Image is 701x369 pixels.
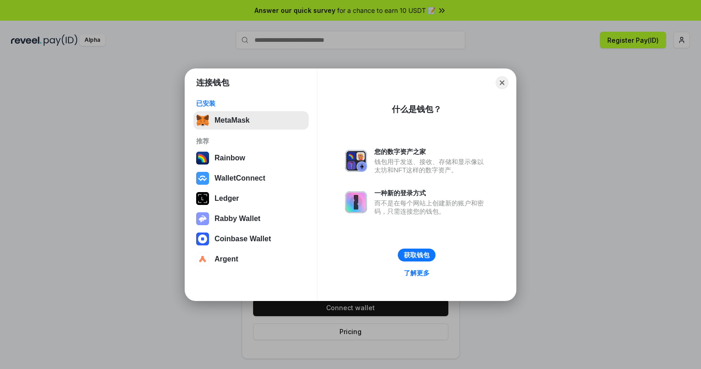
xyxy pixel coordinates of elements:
img: svg+xml,%3Csvg%20width%3D%2228%22%20height%3D%2228%22%20viewBox%3D%220%200%2028%2028%22%20fill%3D... [196,172,209,185]
button: Close [496,76,509,89]
div: 什么是钱包？ [392,104,441,115]
img: svg+xml,%3Csvg%20xmlns%3D%22http%3A%2F%2Fwww.w3.org%2F2000%2Fsvg%22%20fill%3D%22none%22%20viewBox... [345,150,367,172]
button: Rainbow [193,149,309,167]
div: 获取钱包 [404,251,430,259]
div: Rabby Wallet [215,215,260,223]
a: 了解更多 [398,267,435,279]
button: 获取钱包 [398,249,435,261]
div: Rainbow [215,154,245,162]
button: Rabby Wallet [193,210,309,228]
img: svg+xml,%3Csvg%20width%3D%2228%22%20height%3D%2228%22%20viewBox%3D%220%200%2028%2028%22%20fill%3D... [196,253,209,266]
button: WalletConnect [193,169,309,187]
div: 一种新的登录方式 [374,189,488,197]
div: 而不是在每个网站上创建新的账户和密码，只需连接您的钱包。 [374,199,488,216]
button: MetaMask [193,111,309,130]
div: Argent [215,255,238,263]
div: 了解更多 [404,269,430,277]
button: Coinbase Wallet [193,230,309,248]
div: Coinbase Wallet [215,235,271,243]
div: 已安装 [196,99,306,108]
img: svg+xml,%3Csvg%20width%3D%22120%22%20height%3D%22120%22%20viewBox%3D%220%200%20120%20120%22%20fil... [196,152,209,165]
div: 推荐 [196,137,306,145]
div: 您的数字资产之家 [374,148,488,156]
h1: 连接钱包 [196,77,229,88]
div: 钱包用于发送、接收、存储和显示像以太坊和NFT这样的数字资产。 [374,158,488,174]
img: svg+xml,%3Csvg%20xmlns%3D%22http%3A%2F%2Fwww.w3.org%2F2000%2Fsvg%22%20fill%3D%22none%22%20viewBox... [345,191,367,213]
button: Ledger [193,189,309,208]
img: svg+xml,%3Csvg%20xmlns%3D%22http%3A%2F%2Fwww.w3.org%2F2000%2Fsvg%22%20width%3D%2228%22%20height%3... [196,192,209,205]
button: Argent [193,250,309,268]
div: Ledger [215,194,239,203]
div: WalletConnect [215,174,266,182]
img: svg+xml,%3Csvg%20fill%3D%22none%22%20height%3D%2233%22%20viewBox%3D%220%200%2035%2033%22%20width%... [196,114,209,127]
img: svg+xml,%3Csvg%20xmlns%3D%22http%3A%2F%2Fwww.w3.org%2F2000%2Fsvg%22%20fill%3D%22none%22%20viewBox... [196,212,209,225]
div: MetaMask [215,116,249,125]
img: svg+xml,%3Csvg%20width%3D%2228%22%20height%3D%2228%22%20viewBox%3D%220%200%2028%2028%22%20fill%3D... [196,233,209,245]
